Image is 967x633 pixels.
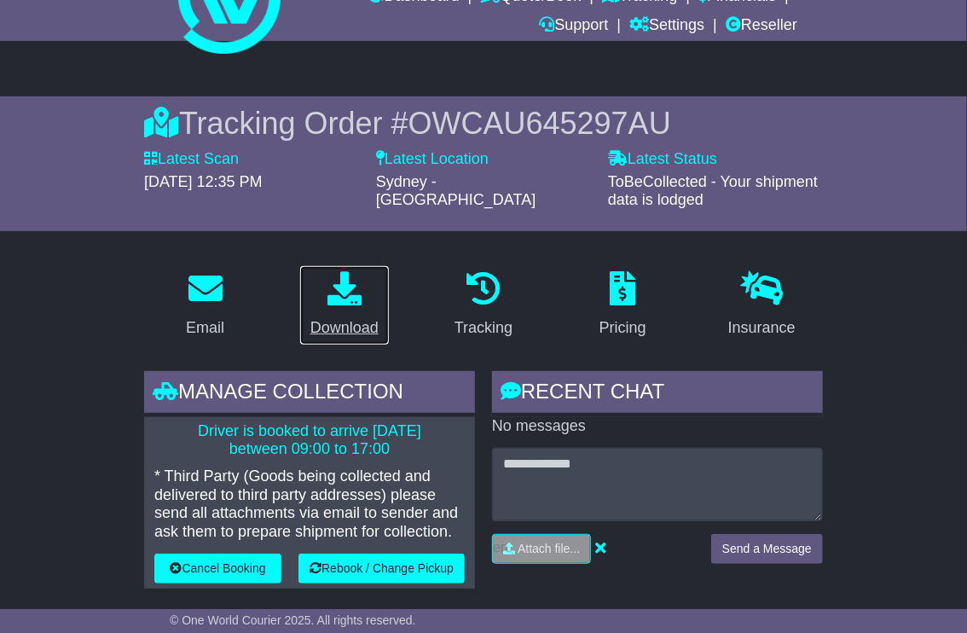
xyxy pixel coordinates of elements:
a: Download [299,265,390,346]
button: Rebook / Change Pickup [298,554,465,584]
div: Insurance [728,316,796,340]
div: Tracking Order # [144,105,823,142]
div: Tracking [455,316,512,340]
label: Latest Status [608,150,717,169]
div: Manage collection [144,371,475,417]
button: Cancel Booking [154,554,281,584]
div: Email [186,316,224,340]
a: Insurance [717,265,807,346]
a: Pricing [588,265,657,346]
p: * Third Party (Goods being collected and delivered to third party addresses) please send all atta... [154,467,465,541]
label: Latest Location [376,150,489,169]
div: Download [310,316,379,340]
div: RECENT CHAT [492,371,823,417]
p: Driver is booked to arrive [DATE] between 09:00 to 17:00 [154,422,465,459]
a: Settings [629,12,704,41]
a: Tracking [443,265,524,346]
span: ToBeCollected - Your shipment data is lodged [608,173,818,209]
div: Pricing [599,316,646,340]
a: Email [175,265,235,346]
a: Reseller [726,12,797,41]
label: Latest Scan [144,150,239,169]
span: OWCAU645297AU [408,106,671,141]
button: Send a Message [711,534,823,564]
a: Support [539,12,608,41]
span: Sydney - [GEOGRAPHIC_DATA] [376,173,536,209]
span: [DATE] 12:35 PM [144,173,263,190]
span: © One World Courier 2025. All rights reserved. [170,613,416,627]
p: No messages [492,417,823,436]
